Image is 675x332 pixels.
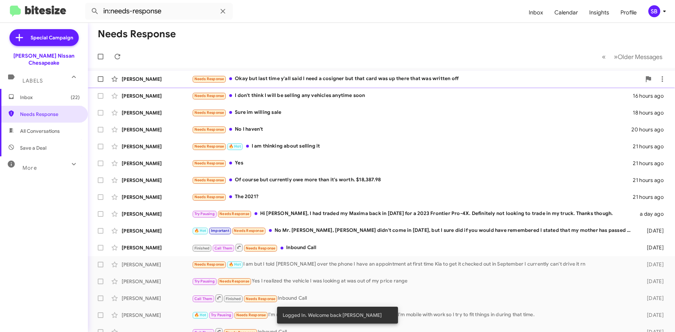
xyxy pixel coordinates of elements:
[192,176,633,184] div: Of course but currently owe more than it's worth. $18,387.98
[122,194,192,201] div: [PERSON_NAME]
[633,177,669,184] div: 21 hours ago
[192,311,636,319] div: I'm not sure when I have a clear picture I'll let you know. I'm mobile with work so I try to fit ...
[192,277,636,285] div: Yes I realized the vehicle I was looking at was out of my price range
[192,75,641,83] div: Okay but last time y'all said I need a cosigner but that card was up there that was written off
[234,228,264,233] span: Needs Response
[549,2,584,23] a: Calendar
[122,244,192,251] div: [PERSON_NAME]
[194,228,206,233] span: 🔥 Hot
[211,228,229,233] span: Important
[636,210,669,217] div: a day ago
[192,210,636,218] div: Hi [PERSON_NAME], I had traded my Maxima back in [DATE] for a 2023 Frontier Pro-4X. Definitely no...
[20,111,80,118] span: Needs Response
[194,246,210,250] span: Finished
[633,160,669,167] div: 21 hours ago
[194,93,224,98] span: Needs Response
[20,144,46,151] span: Save a Deal
[194,110,224,115] span: Needs Response
[192,125,631,134] div: No I haven't
[194,262,224,267] span: Needs Response
[122,295,192,302] div: [PERSON_NAME]
[631,126,669,133] div: 20 hours ago
[618,53,662,61] span: Older Messages
[85,3,233,20] input: Search
[598,50,667,64] nav: Page navigation example
[192,92,633,100] div: I don't think I will be selling any vehicles anytime soon
[194,313,206,317] span: 🔥 Hot
[633,143,669,150] div: 21 hours ago
[192,243,636,252] div: Inbound Call
[246,297,276,301] span: Needs Response
[71,94,80,101] span: (22)
[648,5,660,17] div: SB
[236,313,266,317] span: Needs Response
[602,52,606,61] span: «
[214,246,233,250] span: Call Them
[194,279,215,284] span: Try Pausing
[192,159,633,167] div: Yes
[598,50,610,64] button: Previous
[122,160,192,167] div: [PERSON_NAME]
[194,297,213,301] span: Call Them
[523,2,549,23] a: Inbox
[122,92,192,99] div: [PERSON_NAME]
[20,94,80,101] span: Inbox
[122,109,192,116] div: [PERSON_NAME]
[226,297,241,301] span: Finished
[633,194,669,201] div: 21 hours ago
[633,92,669,99] div: 16 hours ago
[229,262,241,267] span: 🔥 Hot
[194,77,224,81] span: Needs Response
[229,144,241,149] span: 🔥 Hot
[211,313,231,317] span: Try Pausing
[636,244,669,251] div: [DATE]
[122,76,192,83] div: [PERSON_NAME]
[122,126,192,133] div: [PERSON_NAME]
[642,5,667,17] button: SB
[633,109,669,116] div: 18 hours ago
[122,177,192,184] div: [PERSON_NAME]
[283,312,382,319] span: Logged In. Welcome back [PERSON_NAME]
[122,312,192,319] div: [PERSON_NAME]
[22,78,43,84] span: Labels
[9,29,79,46] a: Special Campaign
[194,161,224,165] span: Needs Response
[610,50,667,64] button: Next
[122,261,192,268] div: [PERSON_NAME]
[219,279,249,284] span: Needs Response
[192,142,633,150] div: I am thinking about selling it
[246,246,276,250] span: Needs Response
[98,28,176,40] h1: Needs Response
[31,34,73,41] span: Special Campaign
[122,227,192,234] div: [PERSON_NAME]
[194,211,215,216] span: Try Pausing
[122,143,192,150] div: [PERSON_NAME]
[192,260,636,268] div: I am but I told [PERSON_NAME] over the phone I have an appointment at first time Kia to get it ch...
[192,227,636,235] div: No Mr. [PERSON_NAME], [PERSON_NAME] didn't come in [DATE], but I sure did if you would have remem...
[636,227,669,234] div: [DATE]
[194,127,224,132] span: Needs Response
[219,211,249,216] span: Needs Response
[194,144,224,149] span: Needs Response
[20,128,60,135] span: All Conversations
[636,312,669,319] div: [DATE]
[584,2,615,23] a: Insights
[636,261,669,268] div: [DATE]
[122,210,192,217] div: [PERSON_NAME]
[22,165,37,171] span: More
[636,278,669,285] div: [DATE]
[614,52,618,61] span: »
[194,178,224,182] span: Needs Response
[192,294,636,302] div: Inbound Call
[192,193,633,201] div: The 2021?
[192,109,633,117] div: Sure im willing sale
[615,2,642,23] a: Profile
[636,295,669,302] div: [DATE]
[122,278,192,285] div: [PERSON_NAME]
[194,195,224,199] span: Needs Response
